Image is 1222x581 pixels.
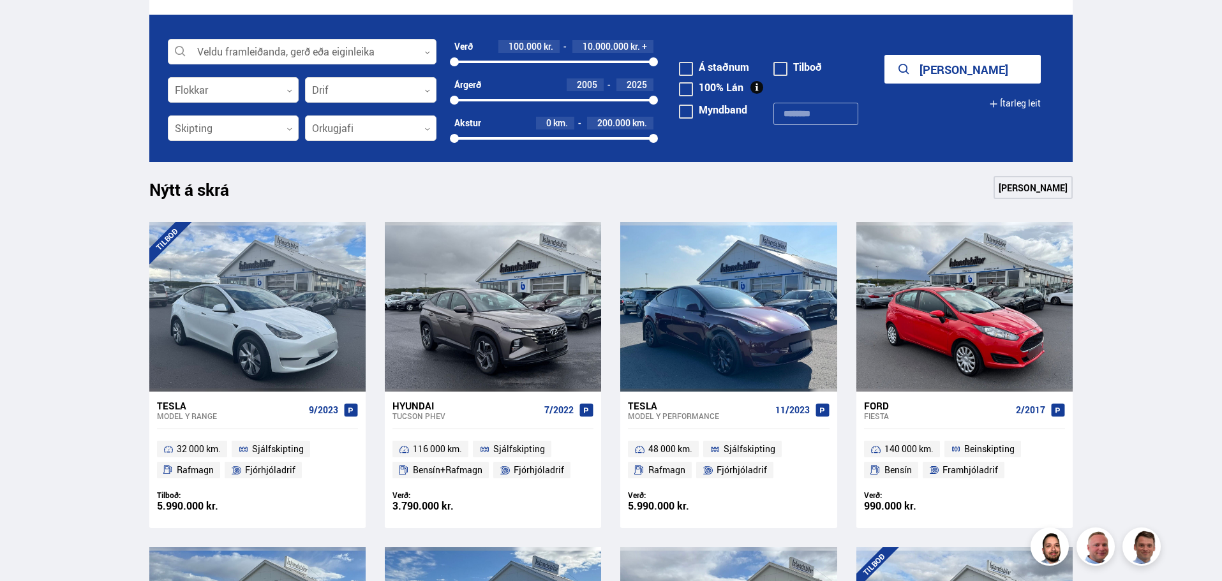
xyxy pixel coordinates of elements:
img: FbJEzSuNWCJXmdc-.webp [1124,529,1163,568]
div: Verð: [392,490,493,500]
div: Ford [864,400,1011,411]
span: Sjálfskipting [493,441,545,457]
button: Ítarleg leit [989,89,1041,118]
span: Beinskipting [964,441,1015,457]
span: 116 000 km. [413,441,462,457]
span: 2025 [627,78,647,91]
div: Hyundai [392,400,539,411]
span: 0 [546,117,551,129]
button: Opna LiveChat spjallviðmót [10,5,48,43]
span: Bensín+Rafmagn [413,462,482,478]
span: Fjórhjóladrif [245,462,295,478]
div: 5.990.000 kr. [628,501,729,511]
span: kr. [544,41,553,52]
div: Fiesta [864,411,1011,420]
span: Fjórhjóladrif [514,462,564,478]
a: [PERSON_NAME] [994,176,1073,199]
div: Tucson PHEV [392,411,539,420]
img: siFngHWaQ9KaOqBr.png [1078,529,1117,568]
span: Sjálfskipting [252,441,304,457]
span: Fjórhjóladrif [717,462,767,478]
span: 9/2023 [309,405,338,415]
span: 11/2023 [775,405,810,415]
span: Rafmagn [648,462,685,478]
label: 100% Lán [679,82,743,92]
span: 48 000 km. [648,441,692,457]
div: 990.000 kr. [864,501,965,511]
span: Sjálfskipting [724,441,775,457]
div: Verð [454,41,473,52]
label: Tilboð [773,62,822,72]
span: 100.000 [509,40,542,52]
button: [PERSON_NAME] [884,55,1041,84]
span: Bensín [884,462,912,478]
span: km. [553,118,568,128]
div: 5.990.000 kr. [157,501,258,511]
span: 10.000.000 [583,40,629,52]
div: Tesla [157,400,304,411]
a: Tesla Model Y PERFORMANCE 11/2023 48 000 km. Sjálfskipting Rafmagn Fjórhjóladrif Verð: 5.990.000 kr. [620,392,837,528]
span: 2005 [577,78,597,91]
a: Ford Fiesta 2/2017 140 000 km. Beinskipting Bensín Framhjóladrif Verð: 990.000 kr. [856,392,1073,528]
div: Tilboð: [157,490,258,500]
div: Tesla [628,400,770,411]
span: 200.000 [597,117,630,129]
div: Árgerð [454,80,481,90]
span: Framhjóladrif [943,462,998,478]
span: 32 000 km. [177,441,221,457]
div: Verð: [628,490,729,500]
div: 3.790.000 kr. [392,501,493,511]
span: kr. [630,41,640,52]
label: Á staðnum [679,62,749,72]
div: Model Y PERFORMANCE [628,411,770,420]
label: Myndband [679,105,747,115]
a: Hyundai Tucson PHEV 7/2022 116 000 km. Sjálfskipting Bensín+Rafmagn Fjórhjóladrif Verð: 3.790.000... [385,392,601,528]
span: 2/2017 [1016,405,1045,415]
span: 140 000 km. [884,441,934,457]
img: nhp88E3Fdnt1Opn2.png [1032,529,1071,568]
div: Model Y RANGE [157,411,304,420]
span: km. [632,118,647,128]
a: Tesla Model Y RANGE 9/2023 32 000 km. Sjálfskipting Rafmagn Fjórhjóladrif Tilboð: 5.990.000 kr. [149,392,366,528]
span: + [642,41,647,52]
div: Verð: [864,490,965,500]
span: 7/2022 [544,405,574,415]
h1: Nýtt á skrá [149,180,251,207]
div: Akstur [454,118,481,128]
span: Rafmagn [177,462,214,478]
